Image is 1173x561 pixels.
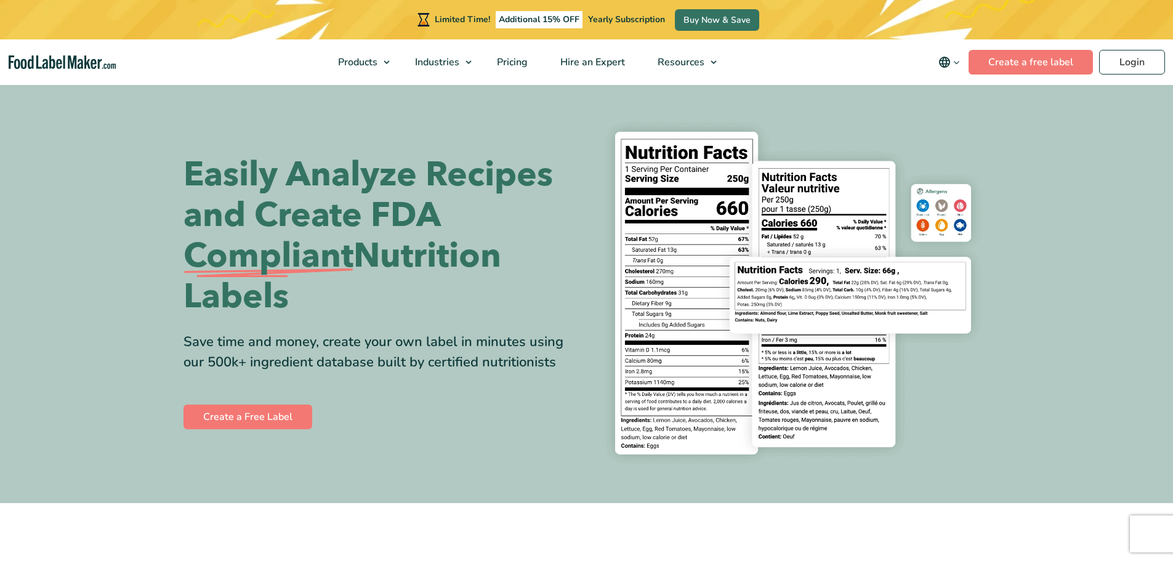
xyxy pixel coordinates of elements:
h1: Easily Analyze Recipes and Create FDA Nutrition Labels [183,155,578,317]
a: Buy Now & Save [675,9,759,31]
a: Products [322,39,396,85]
a: Hire an Expert [544,39,639,85]
span: Pricing [493,55,529,69]
span: Hire an Expert [557,55,626,69]
a: Login [1099,50,1165,75]
a: Create a free label [969,50,1093,75]
a: Pricing [481,39,541,85]
span: Limited Time! [435,14,490,25]
span: Additional 15% OFF [496,11,582,28]
span: Products [334,55,379,69]
div: Save time and money, create your own label in minutes using our 500k+ ingredient database built b... [183,332,578,373]
a: Resources [642,39,723,85]
a: Create a Free Label [183,405,312,429]
span: Industries [411,55,461,69]
span: Yearly Subscription [588,14,665,25]
span: Compliant [183,236,353,276]
span: Resources [654,55,706,69]
a: Industries [399,39,478,85]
